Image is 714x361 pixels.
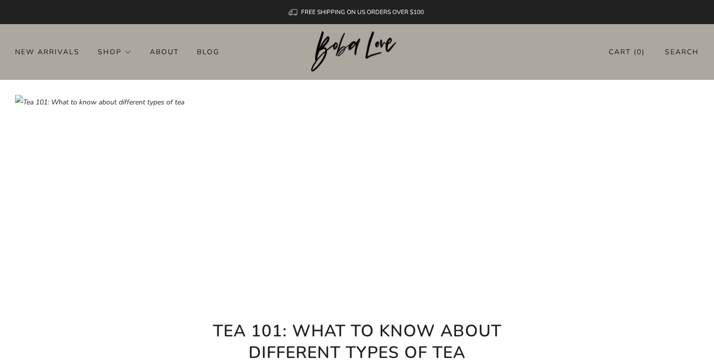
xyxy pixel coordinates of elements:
[637,47,642,57] items-count: 0
[665,44,699,60] a: Search
[15,44,80,60] a: New Arrivals
[301,8,424,16] span: FREE SHIPPING ON US ORDERS OVER $100
[197,44,219,60] a: Blog
[150,44,179,60] a: About
[98,44,132,60] a: Shop
[609,44,645,60] a: Cart
[311,31,403,72] img: Boba Love
[15,95,699,341] img: Tea 101: What to know about different types of tea
[311,31,403,73] a: Boba Love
